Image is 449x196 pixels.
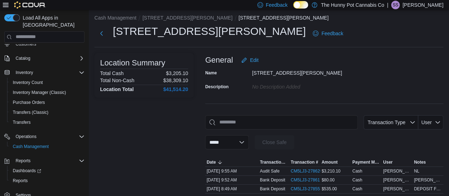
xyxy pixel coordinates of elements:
p: [PERSON_NAME] [403,1,443,9]
button: Transfers [7,117,87,127]
a: CM5LJ3-278553External link [291,186,328,192]
span: Cash Management [10,142,84,151]
button: Transaction Type [363,115,418,129]
span: Edit [250,57,258,64]
span: Purchase Orders [13,100,45,105]
button: User [418,115,443,129]
a: Feedback [310,26,346,41]
button: Reports [1,156,87,166]
span: Payment Methods [352,159,380,165]
span: Operations [13,132,84,141]
span: Inventory [13,68,84,77]
span: Close Safe [262,139,286,146]
button: Inventory Manager (Classic) [7,88,87,97]
span: Operations [16,134,37,139]
h6: Total Non-Cash [100,78,135,83]
span: Amount [322,159,338,165]
a: Purchase Orders [10,98,48,107]
button: Transaction Type [258,158,289,166]
h1: [STREET_ADDRESS][PERSON_NAME] [113,24,306,38]
a: Inventory Count [10,78,46,87]
span: Catalog [13,54,84,63]
p: Audit Safe [260,168,279,174]
div: [DATE] 8:49 AM [205,185,258,193]
div: Cash [352,177,362,183]
span: DEPOSIT FOR [DATE] CASH 1: $100 CASH 2: $520 = $520 + $15 CHANGE TO $15 BILLS =$535 [414,186,442,192]
span: Transfers (Classic) [10,108,84,117]
button: [STREET_ADDRESS][PERSON_NAME] [142,15,232,21]
button: User [382,158,412,166]
span: [PERSON_NAME] [383,186,411,192]
span: Feedback [321,30,343,37]
span: Reports [13,157,84,165]
h4: Location Total [100,86,134,92]
p: Bank Deposit [260,186,285,192]
a: Dashboards [10,166,44,175]
div: [DATE] 9:55 AM [205,167,258,175]
button: Catalog [13,54,33,63]
span: Notes [414,159,426,165]
span: Transfers [10,118,84,127]
button: Cash Management [7,142,87,152]
a: Transfers [10,118,33,127]
span: Inventory Count [13,80,43,85]
p: The Hunny Pot Cannabis Co [321,1,384,9]
a: Reports [10,176,31,185]
span: Dashboards [13,168,41,174]
button: Customers [1,39,87,49]
span: Catalog [16,55,30,61]
h6: Total Cash [100,70,124,76]
button: [STREET_ADDRESS][PERSON_NAME] [239,15,329,21]
a: Inventory Manager (Classic) [10,88,69,97]
a: CM5LJ3-278620External link [291,168,328,174]
span: Feedback [266,1,288,9]
div: [STREET_ADDRESS][PERSON_NAME] [252,67,347,76]
h3: General [205,56,233,64]
button: Edit [239,53,261,67]
p: $3,205.10 [166,70,188,76]
button: Next [94,26,109,41]
button: Transfers (Classic) [7,107,87,117]
button: Operations [13,132,39,141]
button: Payment Methods [351,158,382,166]
button: Reports [7,176,87,186]
label: Description [205,84,229,90]
span: Date [207,159,216,165]
span: $80.00 [322,177,335,183]
span: SS [393,1,398,9]
span: Load All Apps in [GEOGRAPHIC_DATA] [20,14,84,28]
button: Amount [320,158,351,166]
span: Inventory Count [10,78,84,87]
a: Transfers (Classic) [10,108,51,117]
p: $38,309.10 [163,78,188,83]
span: Customers [13,39,84,48]
a: Dashboards [7,166,87,176]
span: Reports [16,158,31,164]
div: No Description added [252,81,347,90]
span: Transaction # [291,159,318,165]
div: Cash [352,186,362,192]
button: Inventory [1,68,87,78]
span: Inventory [16,70,33,75]
span: [PERSON_NAME] CASH DEPOSIT $50 X 1 $5 X 6 [414,177,442,183]
input: This is a search bar. As you type, the results lower in the page will automatically filter. [205,115,358,129]
span: Reports [13,178,28,184]
span: User [421,120,432,125]
span: User [383,159,393,165]
input: Dark Mode [293,1,308,9]
button: Operations [1,132,87,142]
span: $535.00 [322,186,337,192]
button: Catalog [1,53,87,63]
h3: Location Summary [100,59,165,67]
nav: An example of EuiBreadcrumbs [94,14,443,23]
button: Transaction # [289,158,320,166]
button: Reports [13,157,33,165]
label: Name [205,70,217,76]
button: Close Safe [254,135,294,149]
span: [PERSON_NAME] [383,177,411,183]
span: $3,210.10 [322,168,340,174]
p: Bank Deposit [260,177,285,183]
a: Cash Management [10,142,51,151]
button: Purchase Orders [7,97,87,107]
